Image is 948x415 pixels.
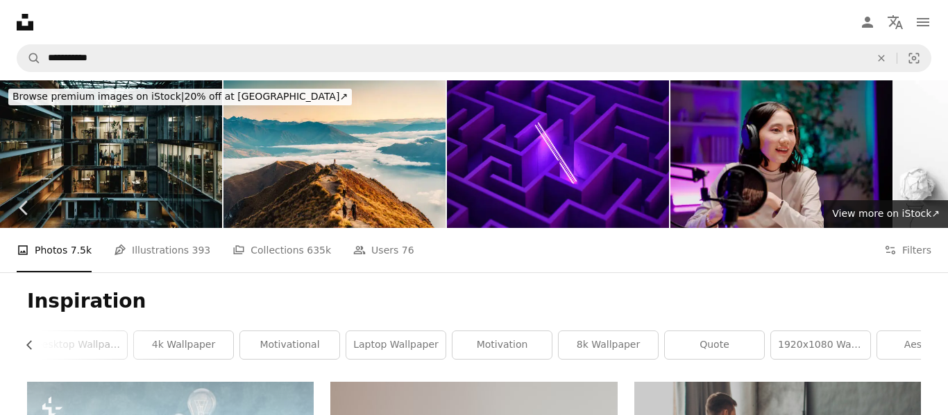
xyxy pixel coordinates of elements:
button: scroll list to the left [27,331,42,359]
a: Home — Unsplash [17,14,33,30]
button: Search Unsplash [17,45,41,71]
button: Filters [884,228,931,272]
a: View more on iStock↗ [824,200,948,228]
form: Find visuals sitewide [17,44,931,72]
a: Collections 635k [232,228,331,272]
button: Clear [866,45,897,71]
span: 76 [402,242,414,258]
a: laptop wallpaper [346,331,446,359]
a: 1920x1080 wallpaper [771,331,870,359]
a: 4k wallpaper [134,331,233,359]
a: Log in / Sign up [854,8,881,36]
a: 8k wallpaper [559,331,658,359]
span: 635k [307,242,331,258]
a: motivation [452,331,552,359]
a: Next [899,141,948,274]
a: Users 76 [353,228,414,272]
span: View more on iStock ↗ [832,208,940,219]
a: motivational [240,331,339,359]
a: desktop wallpaper [28,331,127,359]
span: Browse premium images on iStock | [12,91,184,102]
img: Strategy And Getting Away From All Concept - Glowing White Ladder In A Purple Maze [447,80,669,228]
button: Visual search [897,45,931,71]
a: quote [665,331,764,359]
img: Landscape of Roys Peak summit with foggy mountain and tourist enjoying in autumn at New Zealand [223,80,446,228]
h1: Inspiration [27,289,921,314]
img: Young Asian woman opening visual aids while talking to audience during a podcast session. [670,80,892,228]
button: Menu [909,8,937,36]
button: Language [881,8,909,36]
span: 393 [192,242,211,258]
span: 20% off at [GEOGRAPHIC_DATA] ↗ [12,91,348,102]
a: Illustrations 393 [114,228,210,272]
